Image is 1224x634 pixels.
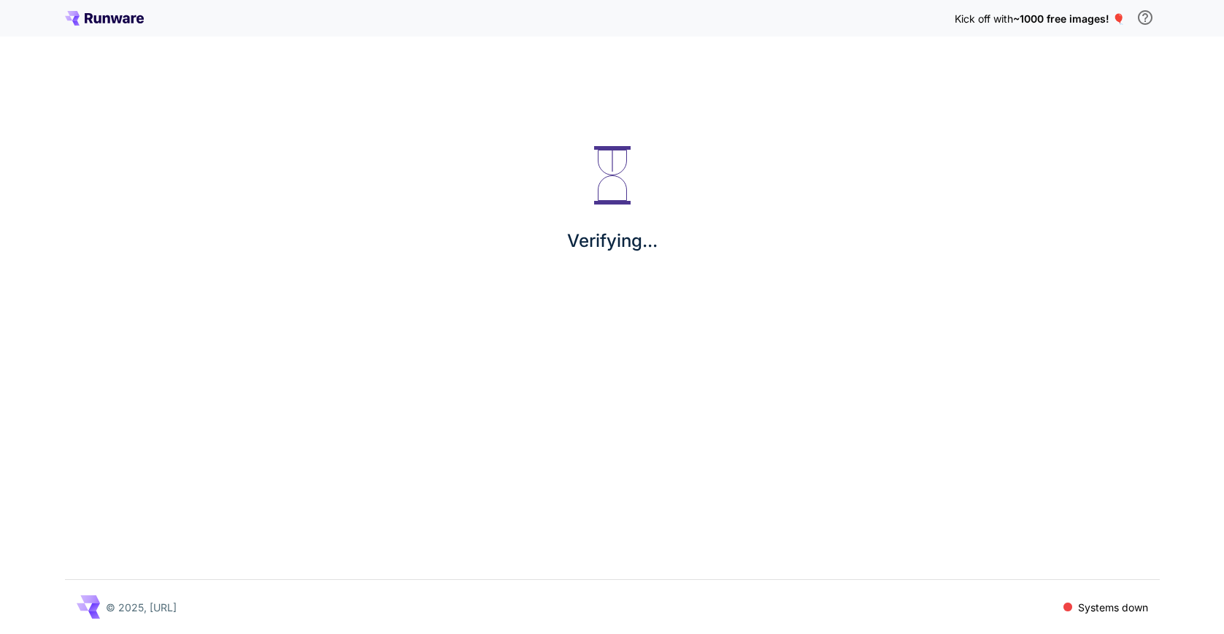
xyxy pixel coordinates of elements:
span: Kick off with [955,12,1013,25]
button: In order to qualify for free credit, you need to sign up with a business email address and click ... [1131,3,1160,32]
p: Systems down [1078,600,1148,615]
p: Verifying... [567,228,658,254]
span: ~1000 free images! 🎈 [1013,12,1125,25]
p: © 2025, [URL] [106,600,177,615]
